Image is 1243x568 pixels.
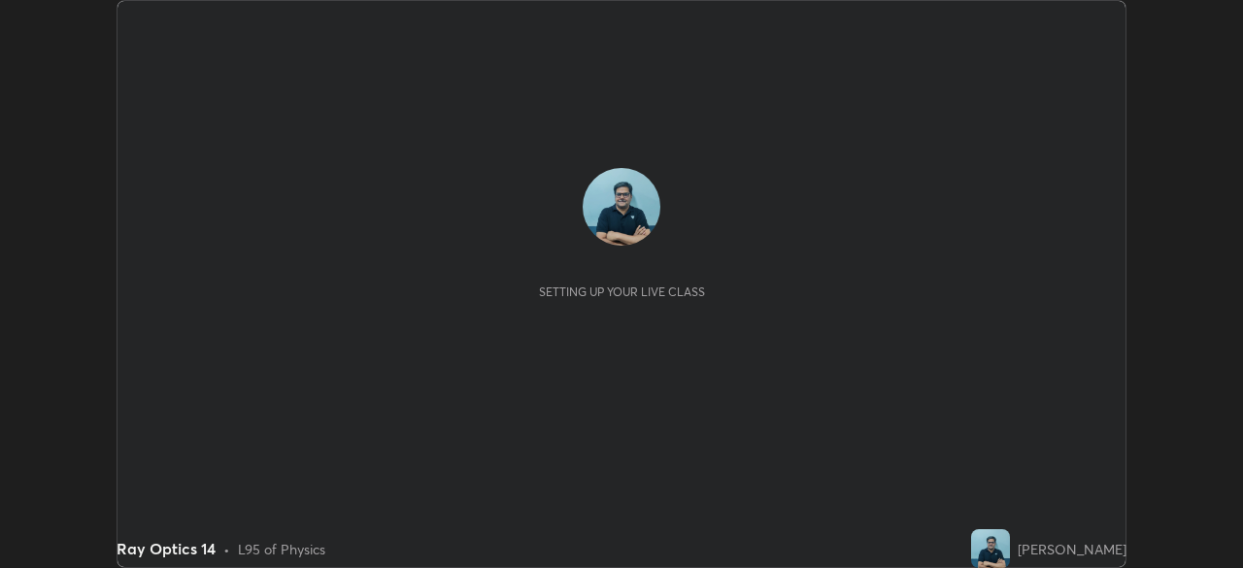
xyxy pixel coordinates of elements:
[1018,539,1126,559] div: [PERSON_NAME]
[971,529,1010,568] img: 3cc9671c434e4cc7a3e98729d35f74b5.jpg
[583,168,660,246] img: 3cc9671c434e4cc7a3e98729d35f74b5.jpg
[117,537,216,560] div: Ray Optics 14
[539,284,705,299] div: Setting up your live class
[223,539,230,559] div: •
[238,539,325,559] div: L95 of Physics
